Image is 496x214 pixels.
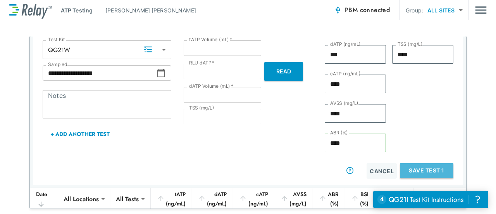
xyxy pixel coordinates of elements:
label: Test Kit [48,37,65,42]
p: [PERSON_NAME] [PERSON_NAME] [105,6,196,14]
label: AVSS (mg/L) [330,101,358,106]
label: TSS (mg/L) [189,105,214,111]
img: Drawer Icon [475,3,487,17]
label: Sampled [48,62,67,67]
span: PBM [345,5,390,16]
p: ATP Testing [61,6,93,14]
img: Connected Icon [334,6,342,14]
div: tATP (ng/mL) [157,190,186,208]
label: tATP Volume (mL) [189,37,232,42]
button: Main menu [475,3,487,17]
label: ABR (%) [330,130,348,136]
span: connected [360,5,390,14]
div: TSS (mg/L) [381,190,407,208]
label: dATP Volume (mL) [189,84,233,89]
div: QG21W [43,42,171,57]
button: Read [264,62,303,81]
div: dATP (ng/mL) [198,190,227,208]
label: RLU dATP [189,60,214,66]
th: Date [30,188,58,210]
button: Cancel [367,163,397,179]
div: All Locations [58,191,104,207]
button: Save Test 1 [400,163,453,178]
div: All Tests [110,191,144,207]
div: BSI (%) [351,190,369,208]
iframe: Resource center [373,191,488,208]
label: dATP (ng/mL) [330,42,361,47]
button: PBM connected [331,2,393,18]
p: Group: [406,6,423,14]
label: TSS (mg/L) [398,42,423,47]
img: LuminUltra Relay [9,2,52,19]
label: cATP (ng/mL) [330,71,360,77]
input: Choose date, selected date is Sep 4, 2025 [43,65,157,81]
button: + Add Another Test [43,125,117,143]
div: cATP (ng/mL) [239,190,268,208]
div: ABR (%) [319,190,339,208]
div: AVSS (mg/L) [281,190,307,208]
